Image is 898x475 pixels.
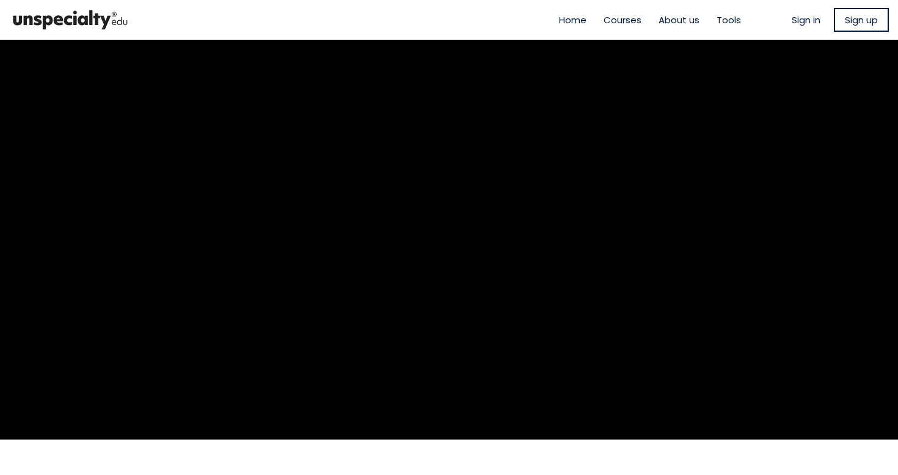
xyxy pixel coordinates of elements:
a: Sign up [834,8,889,32]
a: Sign in [792,13,820,27]
span: Sign up [845,13,878,27]
a: Courses [604,13,641,27]
a: Home [559,13,586,27]
a: About us [659,13,699,27]
img: bc390a18feecddb333977e298b3a00a1.png [9,5,131,35]
a: Tools [717,13,741,27]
